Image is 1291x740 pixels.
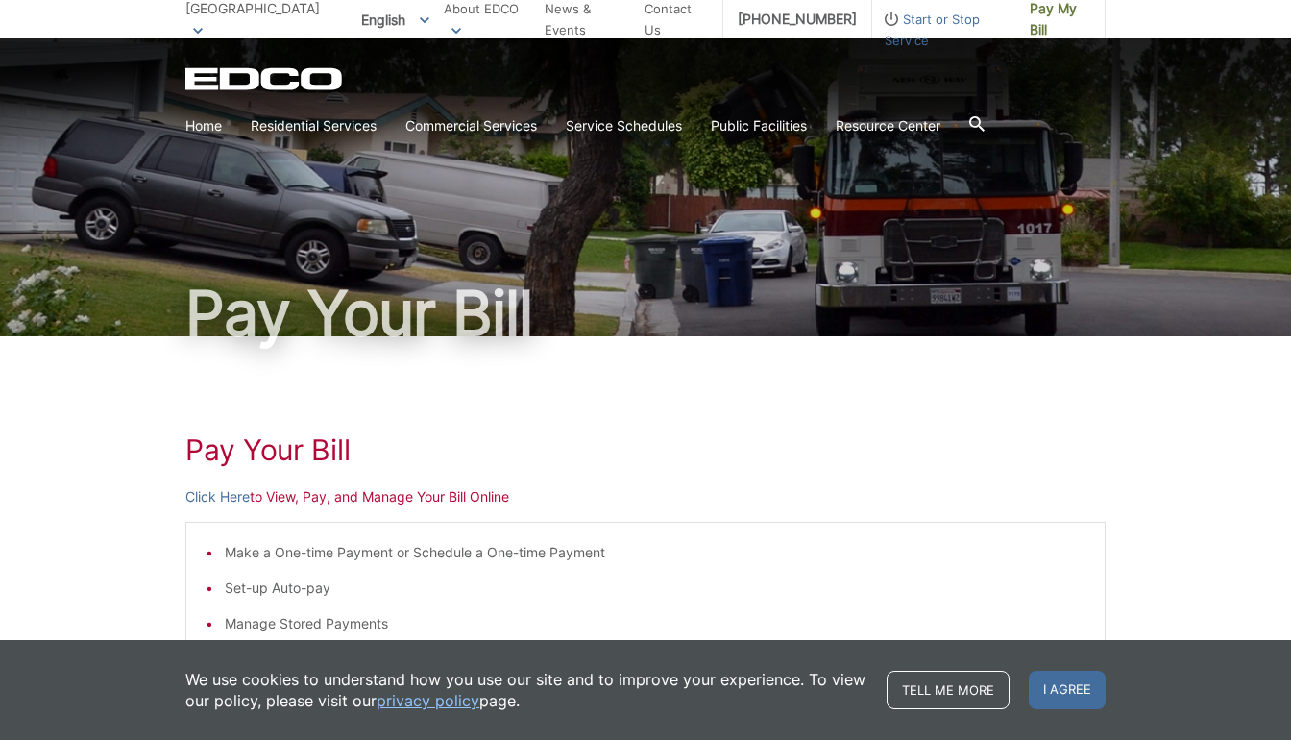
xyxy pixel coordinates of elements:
a: Commercial Services [405,115,537,136]
span: English [347,4,444,36]
h1: Pay Your Bill [185,283,1106,344]
a: Click Here [185,486,250,507]
li: Make a One-time Payment or Schedule a One-time Payment [225,542,1085,563]
li: Set-up Auto-pay [225,578,1085,599]
a: Service Schedules [566,115,682,136]
p: We use cookies to understand how you use our site and to improve your experience. To view our pol... [185,669,867,711]
li: Manage Stored Payments [225,613,1085,634]
a: Residential Services [251,115,377,136]
p: to View, Pay, and Manage Your Bill Online [185,486,1106,507]
a: EDCD logo. Return to the homepage. [185,67,345,90]
h1: Pay Your Bill [185,432,1106,467]
a: privacy policy [377,690,479,711]
a: Public Facilities [711,115,807,136]
a: Tell me more [887,671,1010,709]
span: I agree [1029,671,1106,709]
a: Resource Center [836,115,940,136]
a: Home [185,115,222,136]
